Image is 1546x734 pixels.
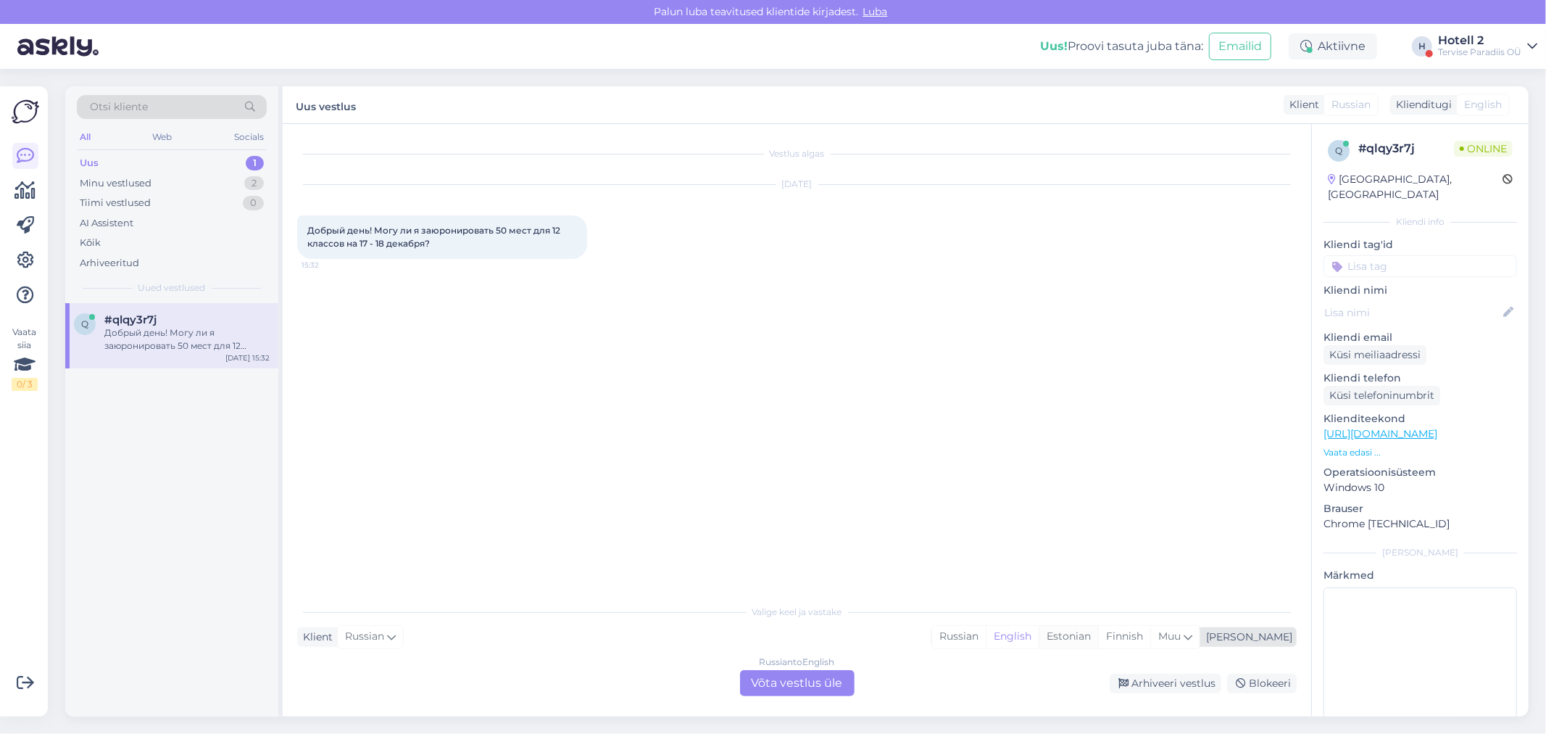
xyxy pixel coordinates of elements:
[307,225,562,249] span: Добрый день! Могу ли я заюронировать 50 мест для 12 классов на 17 - 18 декабря?
[138,281,206,294] span: Uued vestlused
[1227,674,1297,693] div: Blokeeri
[296,95,356,115] label: Uus vestlus
[246,156,264,170] div: 1
[1323,215,1517,228] div: Kliendi info
[1323,427,1437,440] a: [URL][DOMAIN_NAME]
[150,128,175,147] div: Web
[1454,141,1513,157] span: Online
[1323,330,1517,345] p: Kliendi email
[760,656,835,669] div: Russian to English
[1323,255,1517,277] input: Lisa tag
[231,128,267,147] div: Socials
[81,318,88,329] span: q
[1323,345,1426,365] div: Küsi meiliaadressi
[1323,501,1517,516] p: Brauser
[297,147,1297,160] div: Vestlus algas
[1323,386,1440,405] div: Küsi telefoninumbrit
[1200,630,1292,645] div: [PERSON_NAME]
[1412,36,1432,57] div: H
[80,176,151,191] div: Minu vestlused
[243,196,264,210] div: 0
[80,256,139,271] div: Arhiveeritud
[932,626,986,648] div: Russian
[1323,568,1517,583] p: Märkmed
[297,606,1297,619] div: Valige keel ja vastake
[1331,97,1371,112] span: Russian
[1438,35,1521,46] div: Hotell 2
[244,176,264,191] div: 2
[80,196,151,210] div: Tiimi vestlused
[1324,305,1500,321] input: Lisa nimi
[1323,371,1517,386] p: Kliendi telefon
[302,260,356,271] span: 15:32
[1323,237,1517,252] p: Kliendi tag'id
[12,378,38,391] div: 0 / 3
[740,670,855,696] div: Võta vestlus üle
[1358,140,1454,157] div: # qlqy3r7j
[1323,546,1517,559] div: [PERSON_NAME]
[1284,97,1319,112] div: Klient
[104,326,270,352] div: Добрый день! Могу ли я заюронировать 50 мест для 12 классов на 17 - 18 декабря?
[1040,38,1203,55] div: Proovi tasuta juba täna:
[80,156,99,170] div: Uus
[1335,145,1342,156] span: q
[80,216,133,231] div: AI Assistent
[1390,97,1452,112] div: Klienditugi
[12,98,39,125] img: Askly Logo
[12,326,38,391] div: Vaata siia
[1209,33,1271,60] button: Emailid
[77,128,93,147] div: All
[104,313,157,326] span: #qlqy3r7j
[1039,626,1098,648] div: Estonian
[1323,465,1517,480] p: Operatsioonisüsteem
[1323,480,1517,495] p: Windows 10
[1464,97,1502,112] span: English
[225,352,270,363] div: [DATE] 15:32
[1323,283,1517,298] p: Kliendi nimi
[297,630,333,645] div: Klient
[90,99,148,115] span: Otsi kliente
[1323,446,1517,459] p: Vaata edasi ...
[345,629,384,645] span: Russian
[80,236,101,250] div: Kõik
[1098,626,1150,648] div: Finnish
[1110,674,1221,693] div: Arhiveeri vestlus
[1158,630,1181,643] span: Muu
[1323,516,1517,532] p: Chrome [TECHNICAL_ID]
[1040,39,1068,53] b: Uus!
[1438,46,1521,58] div: Tervise Paradiis OÜ
[1438,35,1537,58] a: Hotell 2Tervise Paradiis OÜ
[297,178,1297,191] div: [DATE]
[986,626,1039,648] div: English
[1323,411,1517,426] p: Klienditeekond
[859,5,892,18] span: Luba
[1289,33,1377,59] div: Aktiivne
[1328,172,1503,202] div: [GEOGRAPHIC_DATA], [GEOGRAPHIC_DATA]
